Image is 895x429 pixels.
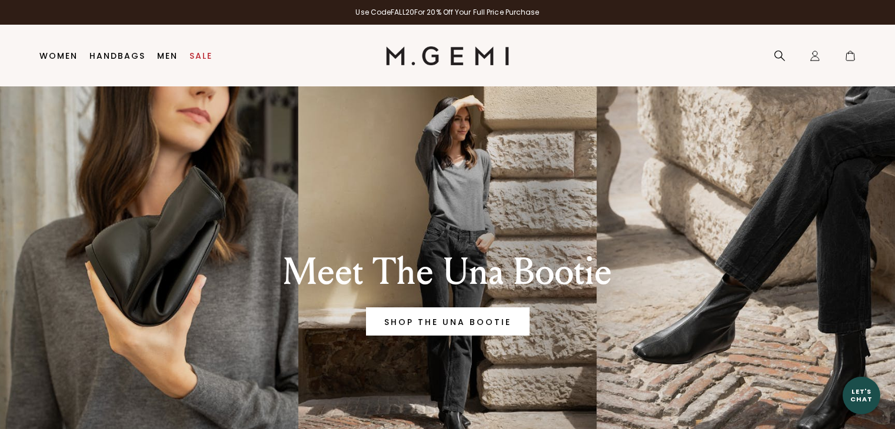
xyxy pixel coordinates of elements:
a: Handbags [89,51,145,61]
a: Women [39,51,78,61]
a: Sale [189,51,212,61]
a: Men [157,51,178,61]
div: Meet The Una Bootie [244,251,652,293]
img: M.Gemi [386,46,509,65]
div: Let's Chat [843,388,880,403]
strong: FALL20 [391,7,414,17]
a: Banner primary button [366,307,530,336]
